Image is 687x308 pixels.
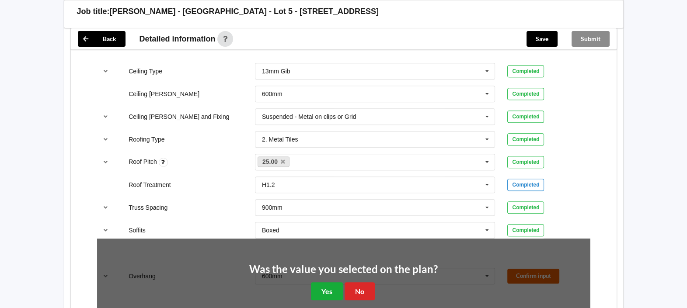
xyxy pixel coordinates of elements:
button: Yes [311,282,343,300]
div: Completed [507,201,544,214]
div: 900mm [262,204,282,211]
button: reference-toggle [97,222,114,238]
label: Roof Pitch [129,158,158,165]
button: Back [78,31,126,47]
span: Detailed information [139,35,216,43]
label: Soffits [129,227,146,234]
a: 25.00 [258,156,290,167]
div: Boxed [262,227,279,233]
label: Roof Treatment [129,181,171,188]
label: Truss Spacing [129,204,167,211]
div: 13mm Gib [262,68,290,74]
div: Completed [507,111,544,123]
div: H1.2 [262,182,275,188]
button: reference-toggle [97,132,114,147]
button: reference-toggle [97,154,114,170]
label: Ceiling [PERSON_NAME] [129,90,199,97]
div: Completed [507,156,544,168]
button: Save [527,31,558,47]
div: Completed [507,88,544,100]
button: reference-toggle [97,200,114,215]
label: Ceiling Type [129,68,162,75]
button: reference-toggle [97,109,114,125]
div: Completed [507,65,544,77]
h2: Was the value you selected on the plan? [249,263,438,276]
label: Ceiling [PERSON_NAME] and Fixing [129,113,229,120]
h3: Job title: [77,7,110,17]
div: Completed [507,133,544,145]
div: 600mm [262,91,282,97]
h3: [PERSON_NAME] - [GEOGRAPHIC_DATA] - Lot 5 - [STREET_ADDRESS] [110,7,379,17]
div: 2. Metal Tiles [262,136,298,142]
div: Suspended - Metal on clips or Grid [262,114,356,120]
button: reference-toggle [97,63,114,79]
button: No [345,282,375,300]
label: Roofing Type [129,136,164,143]
div: Completed [507,179,544,191]
div: Completed [507,224,544,236]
